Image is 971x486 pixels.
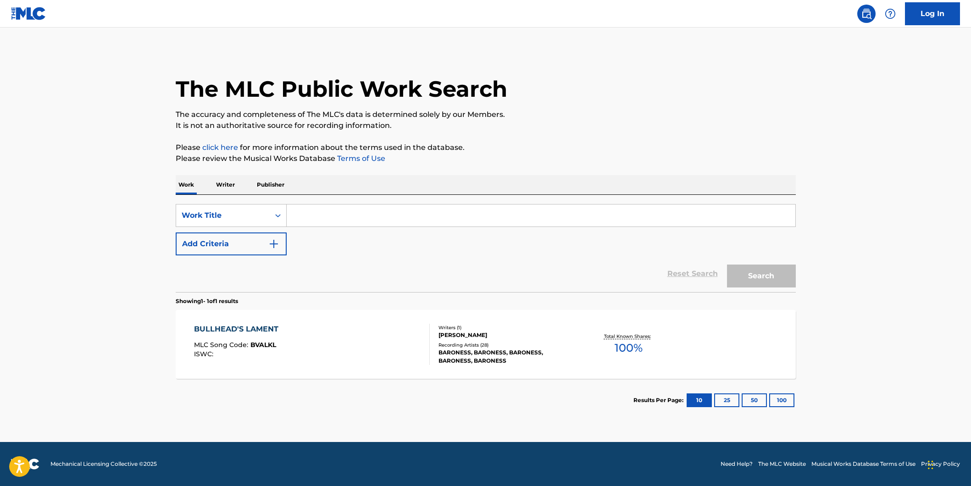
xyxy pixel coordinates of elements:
button: 10 [687,393,712,407]
a: Log In [905,2,960,25]
p: Showing 1 - 1 of 1 results [176,297,238,305]
img: 9d2ae6d4665cec9f34b9.svg [268,238,279,249]
a: BULLHEAD'S LAMENTMLC Song Code:BVALKLISWC:Writers (1)[PERSON_NAME]Recording Artists (28)BARONESS,... [176,310,796,379]
p: The accuracy and completeness of The MLC's data is determined solely by our Members. [176,109,796,120]
p: Results Per Page: [633,396,686,404]
img: MLC Logo [11,7,46,20]
button: Add Criteria [176,232,287,255]
iframe: Chat Widget [925,442,971,486]
a: Musical Works Database Terms of Use [811,460,916,468]
p: Total Known Shares: [604,333,653,340]
div: [PERSON_NAME] [438,331,577,339]
a: click here [202,143,238,152]
span: 100 % [615,340,643,356]
p: It is not an authoritative source for recording information. [176,120,796,131]
h1: The MLC Public Work Search [176,75,507,103]
a: The MLC Website [758,460,806,468]
div: Help [881,5,899,23]
p: Publisher [254,175,287,194]
div: BULLHEAD'S LAMENT [194,324,283,335]
span: MLC Song Code : [194,341,250,349]
p: Please for more information about the terms used in the database. [176,142,796,153]
img: search [861,8,872,19]
a: Public Search [857,5,876,23]
div: Recording Artists ( 28 ) [438,342,577,348]
p: Please review the Musical Works Database [176,153,796,164]
p: Work [176,175,197,194]
p: Writer [213,175,238,194]
button: 100 [769,393,794,407]
div: Work Title [182,210,264,221]
form: Search Form [176,204,796,292]
a: Privacy Policy [921,460,960,468]
img: logo [11,458,39,469]
a: Terms of Use [335,154,385,163]
div: BARONESS, BARONESS, BARONESS, BARONESS, BARONESS [438,348,577,365]
span: BVALKL [250,341,276,349]
span: ISWC : [194,350,216,358]
div: Drag [928,451,933,479]
a: Need Help? [721,460,753,468]
span: Mechanical Licensing Collective © 2025 [50,460,157,468]
img: help [885,8,896,19]
button: 50 [742,393,767,407]
button: 25 [714,393,739,407]
div: Writers ( 1 ) [438,324,577,331]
